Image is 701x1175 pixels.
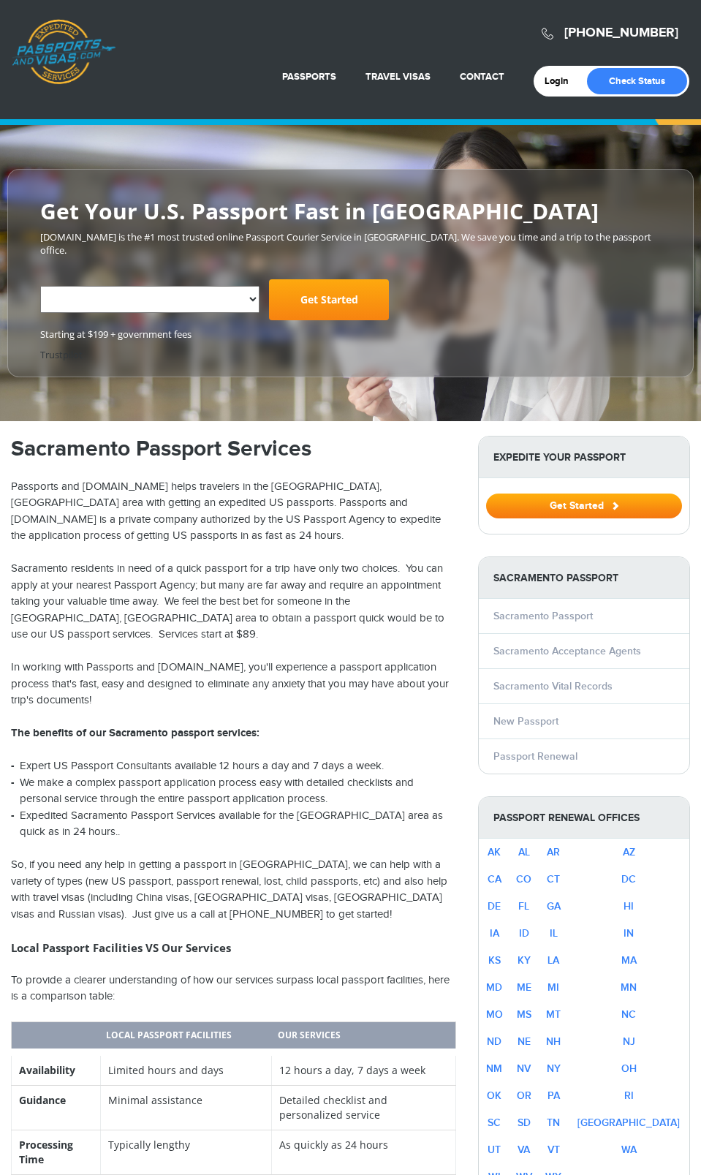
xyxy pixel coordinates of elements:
a: IN [624,927,634,940]
a: CT [547,873,560,885]
a: Sacramento Acceptance Agents [493,645,641,657]
a: Sacramento Passport [493,610,593,622]
strong: Processing Time [19,1138,73,1166]
li: Expert US Passport Consultants available 12 hours a day and 7 days a week. [11,758,456,775]
a: NC [621,1008,636,1021]
a: ME [517,981,531,994]
a: Check Status [587,68,687,94]
a: VA [518,1144,530,1156]
a: AR [547,846,560,858]
a: Passports [282,71,336,83]
a: NH [546,1035,561,1048]
a: CA [488,873,501,885]
a: NE [518,1035,531,1048]
span: Starting at $199 + government fees [40,328,661,341]
a: AL [518,846,530,858]
a: HI [624,900,634,913]
a: MS [517,1008,531,1021]
a: DE [488,900,501,913]
a: Get Started [486,499,682,511]
strong: Availability [19,1063,75,1077]
a: DC [621,873,636,885]
h3: Local Passport Facilities VS Our Services [11,940,456,956]
a: FL [518,900,529,913]
a: CO [516,873,531,885]
a: NY [547,1062,561,1075]
a: SC [488,1117,501,1129]
a: Passports & [DOMAIN_NAME] [12,19,115,85]
a: PA [547,1089,560,1102]
a: RI [624,1089,634,1102]
a: IA [490,927,499,940]
a: [GEOGRAPHIC_DATA] [577,1117,680,1129]
strong: Sacramento Passport [479,557,689,599]
td: As quickly as 24 hours [272,1130,456,1175]
th: Our Services [272,1022,456,1053]
td: Minimal assistance [100,1086,272,1130]
strong: Expedite Your Passport [479,437,689,478]
a: AZ [623,846,635,858]
a: MN [621,981,637,994]
a: ND [487,1035,501,1048]
a: Login [545,75,579,87]
p: [DOMAIN_NAME] is the #1 most trusted online Passport Courier Service in [GEOGRAPHIC_DATA]. We sav... [40,230,661,257]
td: 12 hours a day, 7 days a week [272,1052,456,1086]
strong: Passport Renewal Offices [479,797,689,839]
a: VT [547,1144,560,1156]
a: IL [550,927,558,940]
a: Travel Visas [365,71,431,83]
p: To provide a clearer understanding of how our services surpass local passport facilities, here is... [11,972,456,1005]
a: [PHONE_NUMBER] [564,25,678,41]
li: We make a complex passport application process easy with detailed checklists and personal service... [11,775,456,808]
a: OH [621,1062,637,1075]
p: So, if you need any help in getting a passport in [GEOGRAPHIC_DATA], we can help with a variety o... [11,857,456,923]
a: Sacramento Vital Records [493,680,613,692]
h1: Sacramento Passport Services [11,436,456,462]
a: Contact [460,71,504,83]
strong: The benefits of our Sacramento passport services: [11,726,259,740]
p: In working with Passports and [DOMAIN_NAME], you'll experience a passport application process tha... [11,660,456,709]
a: NV [517,1062,531,1075]
a: OR [517,1089,531,1102]
a: MT [546,1008,561,1021]
a: KS [488,954,501,967]
a: NJ [623,1035,635,1048]
a: MD [486,981,502,994]
li: Expedited Sacramento Passport Services available for the [GEOGRAPHIC_DATA] area as quick as in 24... [11,808,456,841]
a: OK [487,1089,501,1102]
a: ID [519,927,529,940]
td: Typically lengthy [100,1130,272,1175]
p: Passports and [DOMAIN_NAME] helps travelers in the [GEOGRAPHIC_DATA], [GEOGRAPHIC_DATA] area with... [11,479,456,545]
strong: Guidance [19,1093,66,1107]
a: LA [547,954,559,967]
td: Detailed checklist and personalized service [272,1086,456,1130]
a: MA [621,954,637,967]
a: UT [488,1144,501,1156]
a: GA [547,900,561,913]
a: AK [488,846,501,858]
p: Sacramento residents in need of a quick passport for a trip have only two choices. You can apply ... [11,561,456,643]
a: MO [486,1008,503,1021]
a: TN [547,1117,560,1129]
td: Limited hours and days [100,1052,272,1086]
button: Get Started [486,494,682,518]
a: KY [518,954,531,967]
h2: Get Your U.S. Passport Fast in [GEOGRAPHIC_DATA] [40,199,661,223]
th: Local Passport Facilities [100,1022,272,1053]
a: NM [486,1062,502,1075]
a: WA [621,1144,637,1156]
a: Get Started [269,279,389,320]
a: Trustpilot [40,349,83,362]
a: New Passport [493,715,558,728]
a: MI [547,981,559,994]
a: SD [518,1117,531,1129]
a: Passport Renewal [493,750,577,763]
